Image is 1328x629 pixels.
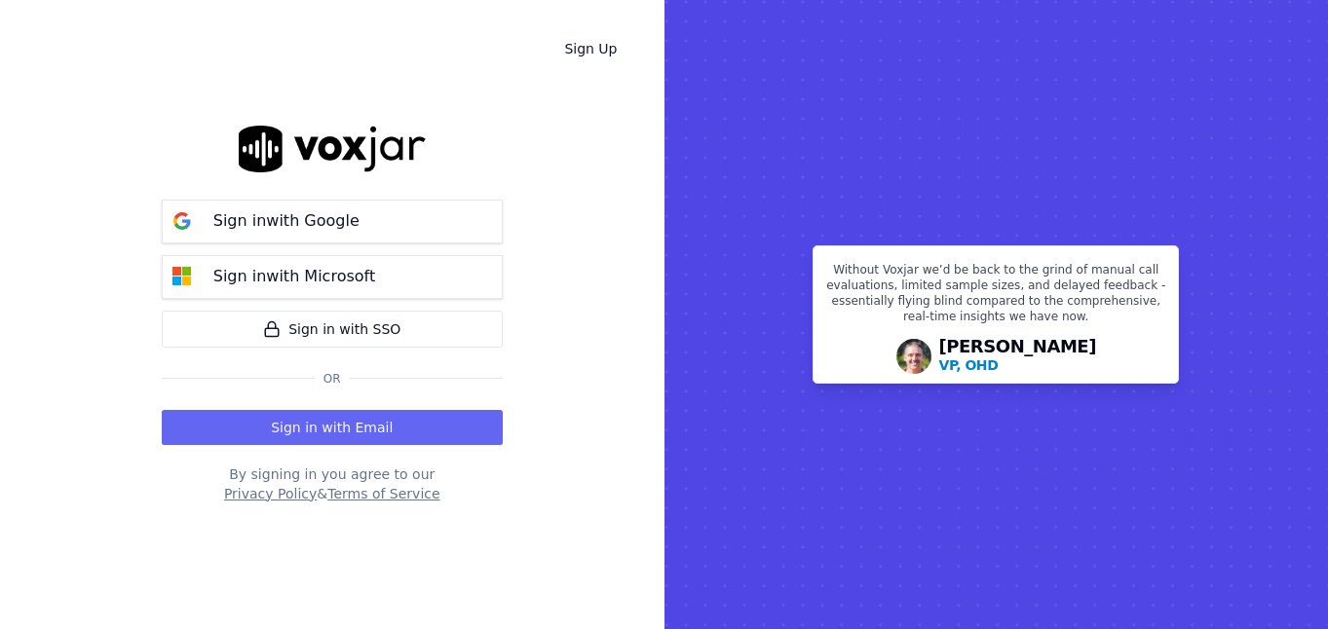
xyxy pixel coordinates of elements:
[939,355,999,375] p: VP, OHD
[162,255,503,299] button: Sign inwith Microsoft
[162,464,503,503] div: By signing in you agree to our &
[213,265,375,288] p: Sign in with Microsoft
[825,262,1166,332] p: Without Voxjar we’d be back to the grind of manual call evaluations, limited sample sizes, and de...
[224,484,317,503] button: Privacy Policy
[939,338,1097,375] div: [PERSON_NAME]
[549,31,632,66] a: Sign Up
[162,200,503,243] button: Sign inwith Google
[213,209,360,233] p: Sign in with Google
[163,202,202,240] img: google Sign in button
[327,484,439,503] button: Terms of Service
[239,126,426,171] img: logo
[316,371,349,387] span: Or
[162,410,503,445] button: Sign in with Email
[163,257,202,296] img: microsoft Sign in button
[162,311,503,348] a: Sign in with SSO
[896,339,931,374] img: Avatar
